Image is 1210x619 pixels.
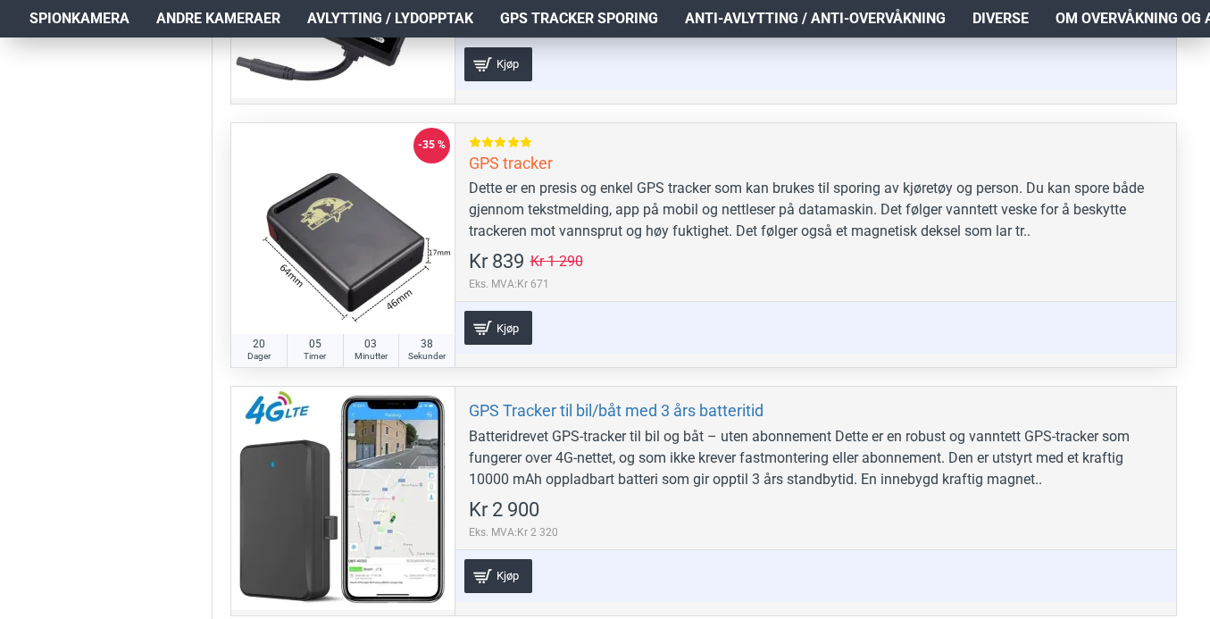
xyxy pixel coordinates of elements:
span: Kjøp [492,570,523,581]
span: Diverse [972,8,1029,29]
span: Eks. MVA:Kr 671 [469,276,583,292]
a: GPS Tracker til bil/båt med 3 års batteritid GPS Tracker til bil/båt med 3 års batteritid [231,387,455,610]
span: Spionkamera [29,8,129,29]
div: Dette er en presis og enkel GPS tracker som kan brukes til sporing av kjøretøy og person. Du kan ... [469,178,1163,242]
span: Eks. MVA:Kr 2 320 [469,524,558,540]
div: Batteridrevet GPS-tracker til bil og båt – uten abonnement Dette er en robust og vanntett GPS-tra... [469,426,1163,490]
a: GPS tracker [469,153,553,173]
span: Kr 839 [469,252,524,272]
span: Kr 2 900 [469,500,539,520]
span: Anti-avlytting / Anti-overvåkning [685,8,946,29]
a: GPS tracker GPS tracker [231,123,455,347]
a: GPS Tracker til bil/båt med 3 års batteritid [469,400,764,421]
span: GPS Tracker Sporing [500,8,658,29]
span: Kjøp [492,58,523,70]
span: Kr 1 290 [530,255,583,269]
span: Kjøp [492,322,523,334]
span: Andre kameraer [156,8,280,29]
span: Avlytting / Lydopptak [307,8,473,29]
